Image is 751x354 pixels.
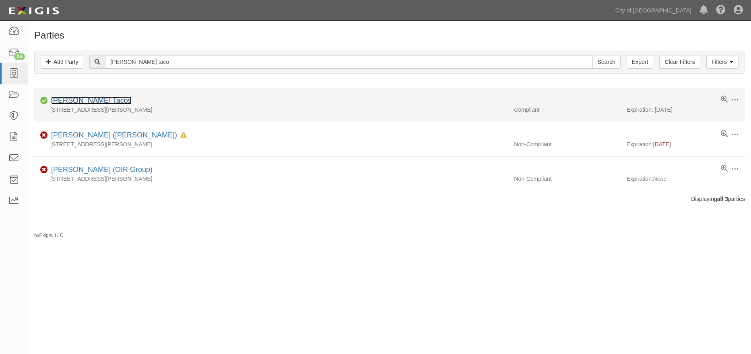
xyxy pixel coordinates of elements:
[34,175,508,183] div: [STREET_ADDRESS][PERSON_NAME]
[28,195,751,203] div: Displaying parties
[717,196,728,202] b: all 3
[508,106,626,114] div: Compliant
[48,165,153,175] div: Michael Gennaco (OIR Group)
[508,140,626,148] div: Non-Compliant
[34,140,508,148] div: [STREET_ADDRESS][PERSON_NAME]
[34,232,64,239] small: by
[48,130,187,141] div: Tacos Chavinda (Salvador Alejo Ceja)
[721,130,728,138] a: View results summary
[653,141,671,147] span: [DATE]
[34,30,745,41] h1: Parties
[41,55,83,69] a: Add Party
[627,106,745,114] div: Expiration: [DATE]
[40,133,48,138] i: Non-Compliant
[508,175,626,183] div: Non-Compliant
[40,167,48,173] i: Non-Compliant
[51,96,132,104] a: [PERSON_NAME] Tacos
[6,4,62,18] img: logo-5460c22ac91f19d4615b14bd174203de0afe785f0fc80cf4dbbc73dc1793850b.png
[51,131,177,139] a: [PERSON_NAME] ([PERSON_NAME])
[39,233,64,238] a: Exigis, LLC
[706,55,739,69] a: Filters
[105,55,592,69] input: Search
[627,140,745,148] div: Expiration:
[592,55,621,69] input: Search
[611,2,695,18] a: City of [GEOGRAPHIC_DATA]
[721,165,728,173] a: View results summary
[721,96,728,104] a: View results summary
[627,175,745,183] div: Expiration:
[51,166,153,174] a: [PERSON_NAME] (OIR Group)
[14,53,25,60] div: 25
[627,55,653,69] a: Export
[653,176,666,182] i: None
[34,106,508,114] div: [STREET_ADDRESS][PERSON_NAME]
[716,6,726,15] i: Help Center - Complianz
[659,55,700,69] a: Clear Filters
[180,133,187,138] i: In Default since 10/16/2024
[40,98,48,104] i: Compliant
[48,96,132,106] div: Chavez Tacos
